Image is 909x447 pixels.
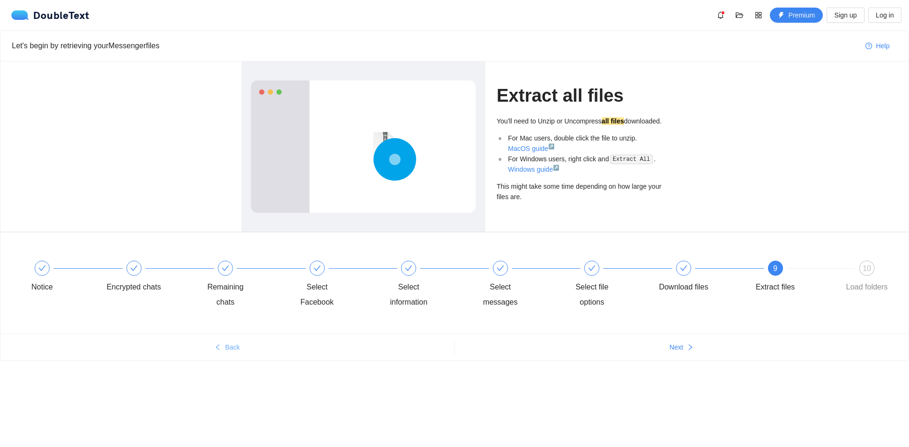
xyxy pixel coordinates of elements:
[732,11,747,19] span: folder-open
[405,264,412,272] span: check
[508,166,559,173] a: Windows guide↗
[756,280,795,295] div: Extract files
[497,85,668,107] h1: Extract all files
[313,264,321,272] span: check
[564,261,656,310] div: Select file options
[751,11,766,19] span: appstore
[770,8,823,23] button: thunderboltPremium
[130,264,138,272] span: check
[198,261,290,310] div: Remaining chats
[659,280,708,295] div: Download files
[12,40,858,52] div: Let's begin by retrieving your Messenger files
[827,8,864,23] button: Sign up
[548,143,554,149] sup: ↗
[687,344,694,351] span: right
[876,41,890,51] span: Help
[778,12,784,19] span: thunderbolt
[290,280,345,310] div: Select Facebook
[107,261,198,295] div: Encrypted chats
[454,340,909,355] button: Nextright
[497,264,504,272] span: check
[858,38,897,53] button: question-circleHelp
[863,264,871,272] span: 10
[656,261,748,295] div: Download files
[506,154,668,175] li: For Windows users, right click and .
[588,264,596,272] span: check
[381,261,473,310] div: Select information
[868,8,901,23] button: Log in
[11,10,89,20] div: DoubleText
[38,264,46,272] span: check
[773,264,777,272] span: 9
[839,261,894,295] div: 10Load folders
[834,10,856,20] span: Sign up
[15,261,107,295] div: Notice
[865,43,872,50] span: question-circle
[713,11,728,19] span: bell
[602,117,624,125] strong: all files
[381,280,436,310] div: Select information
[497,181,668,202] div: This might take some time depending on how large your files are.
[214,344,221,351] span: left
[748,261,840,295] div: 9Extract files
[497,116,668,126] div: You'll need to Unzip or Uncompress downloaded.
[846,280,888,295] div: Load folders
[473,280,528,310] div: Select messages
[713,8,728,23] button: bell
[788,10,815,20] span: Premium
[31,280,53,295] div: Notice
[508,145,554,152] a: MacOS guide↗
[680,264,687,272] span: check
[107,280,161,295] div: Encrypted chats
[0,340,454,355] button: leftBack
[225,342,240,352] span: Back
[11,10,33,20] img: logo
[222,264,229,272] span: check
[11,10,89,20] a: logoDoubleText
[610,155,653,164] code: Extract All
[553,165,559,170] sup: ↗
[564,280,619,310] div: Select file options
[506,133,668,154] li: For Mac users, double click the file to unzip.
[876,10,894,20] span: Log in
[290,261,382,310] div: Select Facebook
[732,8,747,23] button: folder-open
[669,342,683,352] span: Next
[751,8,766,23] button: appstore
[198,280,253,310] div: Remaining chats
[473,261,565,310] div: Select messages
